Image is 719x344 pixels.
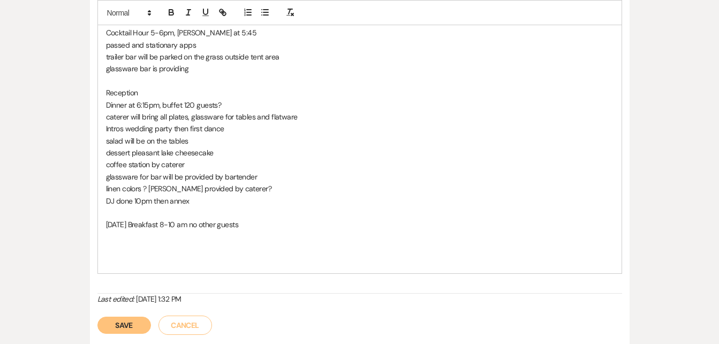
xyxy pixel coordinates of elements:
[106,123,614,134] p: Intros wedding party then first dance
[106,195,614,207] p: DJ done 10pm then annex
[106,27,614,39] p: Cocktail Hour 5-6pm, [PERSON_NAME] at 5:45
[106,87,614,99] p: Reception
[106,111,614,123] p: caterer will bring all plates, glassware for tables and flatware
[97,294,622,305] div: [DATE] 1:32 PM
[106,147,614,159] p: dessert pleasant lake cheesecake
[106,219,614,230] p: [DATE] Breakfast 8-10 am no other guests
[106,183,614,195] p: linen colors ? [PERSON_NAME] provided by caterer?
[106,39,614,51] p: passed and stationary apps
[106,51,614,63] p: trailer bar will be parked on the grass outside tent area
[106,171,614,183] p: glassware for bar will be provided by bartender
[106,99,614,111] p: Dinner at 6:15pm, buffet 120 guests?
[158,316,212,335] button: Cancel
[97,317,151,334] button: Save
[97,294,134,304] i: Last edited:
[106,63,614,74] p: glassware bar is providing
[106,135,614,147] p: salad will be on the tables
[106,159,614,170] p: coffee station by caterer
